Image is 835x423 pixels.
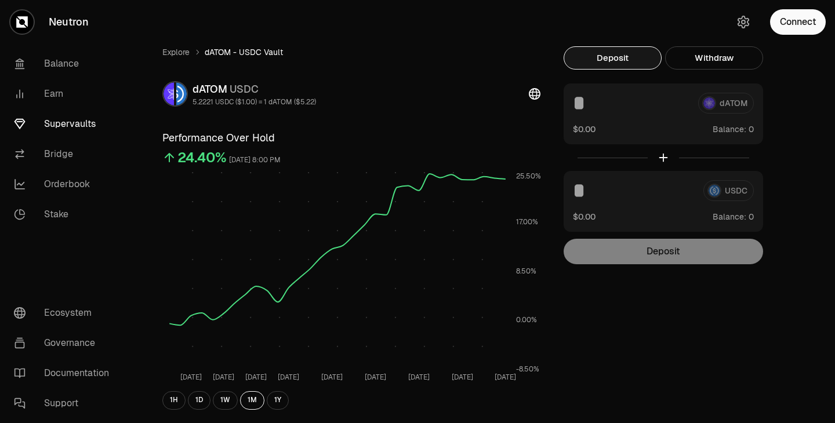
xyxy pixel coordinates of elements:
button: 1W [213,391,238,410]
a: Earn [5,79,125,109]
tspan: [DATE] [365,373,386,382]
div: 5.2221 USDC ($1.00) = 1 dATOM ($5.22) [193,97,316,107]
a: Ecosystem [5,298,125,328]
div: 24.40% [177,148,227,167]
div: [DATE] 8:00 PM [229,154,281,167]
h3: Performance Over Hold [162,130,540,146]
a: Support [5,388,125,418]
a: Explore [162,46,190,58]
tspan: [DATE] [495,373,516,382]
button: 1D [188,391,210,410]
tspan: 8.50% [516,267,536,276]
tspan: [DATE] [452,373,473,382]
tspan: [DATE] [245,373,267,382]
tspan: [DATE] [213,373,234,382]
div: dATOM [193,81,316,97]
img: dATOM Logo [164,82,174,105]
tspan: 0.00% [516,315,537,324]
button: Connect [770,9,826,35]
tspan: [DATE] [321,373,343,382]
nav: breadcrumb [162,46,540,58]
span: USDC [230,82,259,96]
img: USDC Logo [176,82,187,105]
tspan: 17.00% [516,217,538,227]
tspan: [DATE] [180,373,202,382]
tspan: 25.50% [516,172,541,181]
tspan: -8.50% [516,364,539,374]
button: 1Y [267,391,289,410]
a: Documentation [5,358,125,388]
tspan: [DATE] [408,373,430,382]
button: $0.00 [573,210,596,223]
tspan: [DATE] [278,373,299,382]
a: Bridge [5,139,125,169]
a: Governance [5,328,125,358]
a: Balance [5,49,125,79]
button: 1H [162,391,186,410]
button: Deposit [564,46,662,70]
a: Stake [5,199,125,229]
span: dATOM - USDC Vault [205,46,283,58]
button: $0.00 [573,123,596,135]
button: 1M [240,391,264,410]
span: Balance: [713,123,746,135]
span: Balance: [713,211,746,223]
a: Supervaults [5,109,125,139]
a: Orderbook [5,169,125,199]
button: Withdraw [665,46,763,70]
